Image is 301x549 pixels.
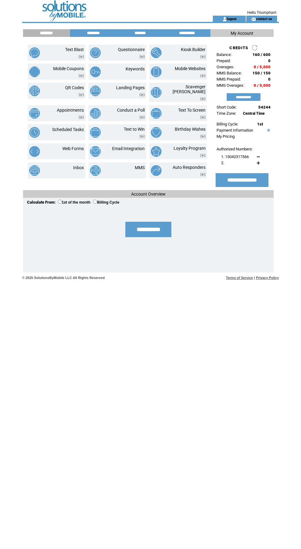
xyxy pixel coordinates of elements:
img: web-forms.png [29,146,40,157]
img: video.png [139,116,145,119]
a: Questionnaire [118,47,145,52]
a: Text To Screen [178,108,205,113]
a: Mobile Websites [175,66,205,71]
span: 54244 [258,105,271,109]
img: scheduled-tasks.png [29,127,40,138]
img: video.png [139,93,145,97]
a: Appointments [57,108,84,113]
span: MMS Prepaid: [217,77,241,82]
span: 0 [268,58,271,63]
a: QR Codes [65,85,84,90]
a: Inbox [73,165,84,170]
img: video.png [200,74,205,78]
a: Terms of Service [226,276,253,280]
img: keywords.png [90,66,101,77]
img: email-integration.png [90,146,101,157]
img: landing-pages.png [90,86,101,96]
img: text-to-screen.png [151,108,162,119]
img: video.png [200,154,205,157]
span: Calculate From: [27,200,56,205]
span: 0 / 5,000 [254,65,271,69]
span: 150 / 150 [252,71,271,75]
a: Text Blast [65,47,84,52]
span: Authorized Numbers: [217,147,253,151]
img: video.png [79,93,84,97]
img: video.png [139,135,145,138]
span: 1. 15042317566 [221,154,249,159]
img: auto-responders.png [151,165,162,176]
img: video.png [200,116,205,119]
img: qr-codes.png [29,86,40,96]
a: Mobile Coupons [53,66,84,71]
span: 2. [221,161,224,165]
img: video.png [79,55,84,58]
a: My Pricing [217,134,235,139]
img: video.png [200,173,205,176]
a: contact us [256,17,272,21]
img: account_icon.gif [222,17,227,22]
a: Privacy Policy [256,276,279,280]
label: Billing Cycle [93,200,119,205]
img: inbox.png [29,165,40,176]
a: Loyalty Program [174,146,205,151]
a: Keywords [126,66,145,71]
img: video.png [200,97,205,101]
span: My Account [231,31,253,36]
img: video.png [200,55,205,58]
input: 1st of the month [58,200,62,204]
label: 1st of the month [58,200,90,205]
span: Overages: [217,65,234,69]
span: 0 / 5,000 [254,83,271,88]
img: text-blast.png [29,47,40,58]
span: | [254,276,255,280]
span: MMS Balance: [217,71,242,75]
img: mobile-websites.png [151,66,162,77]
a: Birthday Wishes [175,127,205,132]
span: Account Overview [131,192,166,197]
span: Short Code: [217,105,237,109]
span: © 2025 SolutionsByMobile LLC All Rights Reserved [22,276,105,280]
span: CREDITS [229,46,248,50]
span: Billing Cycle: [217,122,238,126]
img: video.png [79,74,84,78]
img: contact_us_icon.gif [251,17,256,22]
a: MMS [135,165,145,170]
span: Time Zone: [217,111,236,116]
span: Central Time [243,111,265,116]
img: appointments.png [29,108,40,119]
span: 160 / 600 [252,52,271,57]
img: conduct-a-poll.png [90,108,101,119]
input: Billing Cycle [93,200,97,204]
a: logout [227,17,237,21]
span: Hello Triumphant [247,10,276,15]
a: Conduct a Poll [117,108,145,113]
img: loyalty-program.png [151,146,162,157]
img: video.png [200,135,205,138]
a: Email Integration [112,146,145,151]
img: text-to-win.png [90,127,101,138]
span: Prepaid: [217,58,231,63]
img: questionnaire.png [90,47,101,58]
img: video.png [139,55,145,58]
img: help.gif [266,129,270,132]
a: Scheduled Tasks [52,127,84,132]
img: kiosk-builder.png [151,47,162,58]
a: Scavenger [PERSON_NAME] [173,84,205,94]
span: 1st [257,122,263,126]
img: video.png [79,116,84,119]
span: 0 [268,77,271,82]
a: Text to Win [124,127,145,132]
a: Auto Responders [173,165,205,170]
a: Payment Information [217,128,253,133]
a: Web Forms [62,146,84,151]
a: Kiosk Builder [181,47,205,52]
img: mms.png [90,165,101,176]
a: Landing Pages [116,85,145,90]
img: mobile-coupons.png [29,66,40,77]
img: scavenger-hunt.png [151,87,162,98]
span: Balance: [217,52,232,57]
img: birthday-wishes.png [151,127,162,138]
span: MMS Overages: [217,83,244,88]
